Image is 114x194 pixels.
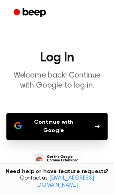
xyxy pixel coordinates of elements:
[5,175,109,189] span: Contact us
[6,113,108,140] button: Continue with Google
[36,176,94,188] a: [EMAIL_ADDRESS][DOMAIN_NAME]
[8,5,53,21] a: Beep
[6,71,108,91] p: Welcome back! Continue with Google to log in.
[6,51,108,64] h1: Log In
